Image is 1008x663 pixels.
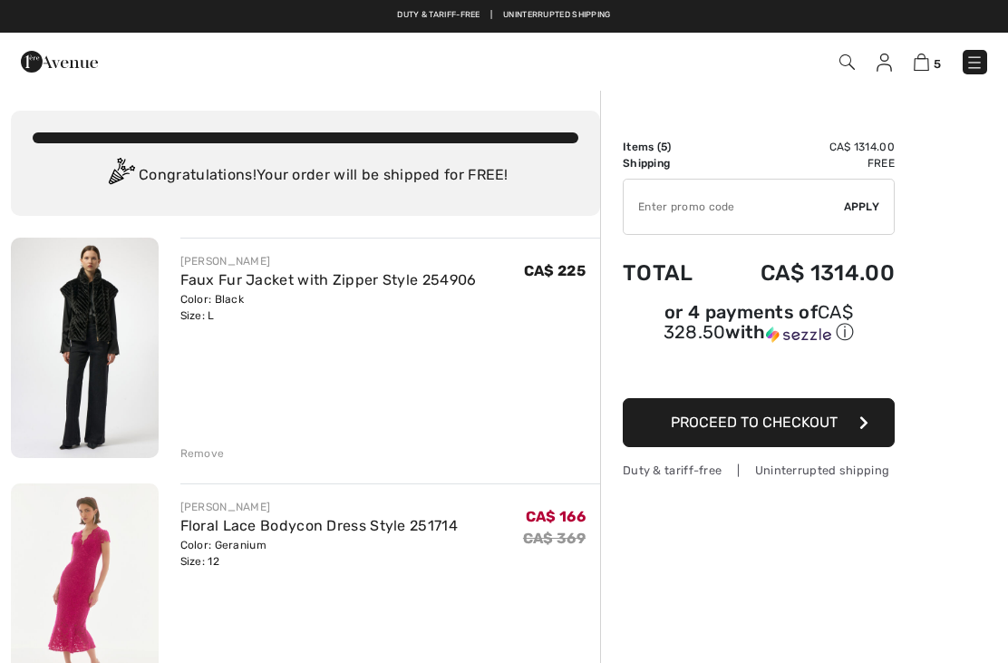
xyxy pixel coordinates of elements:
a: Floral Lace Bodycon Dress Style 251714 [180,517,458,534]
div: Remove [180,445,225,462]
span: Proceed to Checkout [671,414,838,431]
span: 5 [661,141,667,153]
span: 5 [934,57,941,71]
img: My Info [877,54,892,72]
img: Congratulation2.svg [102,158,139,194]
img: 1ère Avenue [21,44,98,80]
span: CA$ 166 [526,508,586,525]
div: Congratulations! Your order will be shipped for FREE! [33,158,578,194]
img: Faux Fur Jacket with Zipper Style 254906 [11,238,159,458]
img: Shopping Bag [914,54,929,71]
td: Items ( ) [623,139,716,155]
td: Free [716,155,895,171]
div: [PERSON_NAME] [180,499,458,515]
div: Color: Geranium Size: 12 [180,537,458,570]
img: Menu [965,54,984,72]
div: Color: Black Size: L [180,291,477,324]
input: Promo code [624,180,844,234]
span: CA$ 225 [524,262,586,279]
img: Sezzle [766,327,831,343]
td: Shipping [623,155,716,171]
s: CA$ 369 [523,530,586,547]
td: Total [623,242,716,304]
a: 1ère Avenue [21,52,98,69]
span: Apply [844,199,880,215]
div: or 4 payments of with [623,304,895,345]
a: Faux Fur Jacket with Zipper Style 254906 [180,271,477,288]
iframe: PayPal-paypal [623,351,895,392]
div: Duty & tariff-free | Uninterrupted shipping [623,462,895,479]
td: CA$ 1314.00 [716,242,895,304]
a: 5 [914,51,941,73]
div: or 4 payments ofCA$ 328.50withSezzle Click to learn more about Sezzle [623,304,895,351]
td: CA$ 1314.00 [716,139,895,155]
button: Proceed to Checkout [623,398,895,447]
div: [PERSON_NAME] [180,253,477,269]
img: Search [839,54,855,70]
span: CA$ 328.50 [664,301,853,343]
